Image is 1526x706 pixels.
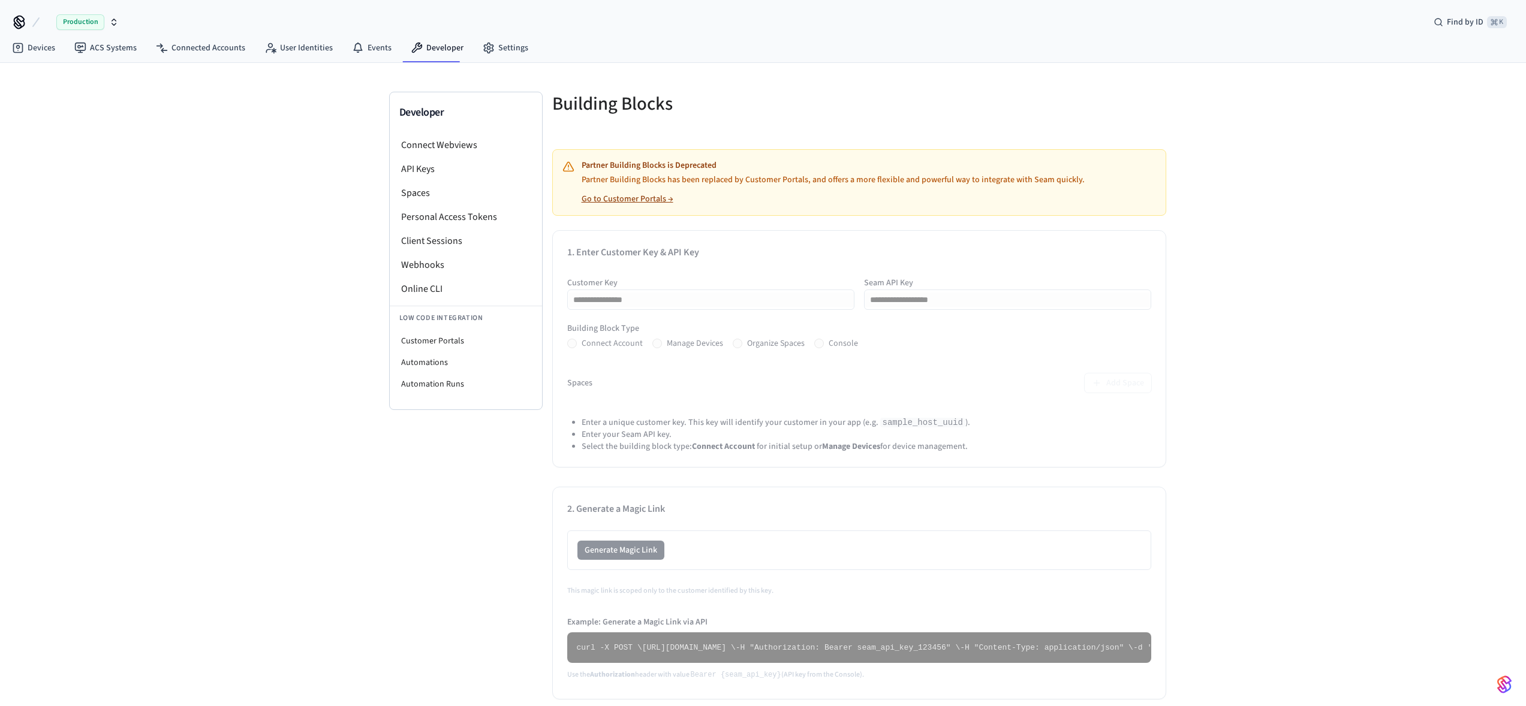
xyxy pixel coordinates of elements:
[473,37,538,59] a: Settings
[390,330,542,352] li: Customer Portals
[399,104,532,121] h3: Developer
[390,181,542,205] li: Spaces
[390,133,542,157] li: Connect Webviews
[65,37,146,59] a: ACS Systems
[401,37,473,59] a: Developer
[390,229,542,253] li: Client Sessions
[1447,16,1483,28] span: Find by ID
[582,174,1156,186] p: Partner Building Blocks has been replaced by Customer Portals, and offers a more flexible and pow...
[390,205,542,229] li: Personal Access Tokens
[146,37,255,59] a: Connected Accounts
[390,157,542,181] li: API Keys
[582,159,1156,171] h3: Partner Building Blocks is Deprecated
[342,37,401,59] a: Events
[582,193,673,205] a: Go to Customer Portals →
[390,277,542,301] li: Online CLI
[390,306,542,330] li: Low Code Integration
[56,14,104,30] span: Production
[1424,11,1516,33] div: Find by ID⌘ K
[552,92,852,116] h5: Building Blocks
[2,37,65,59] a: Devices
[1497,675,1512,694] img: SeamLogoGradient.69752ec5.svg
[255,37,342,59] a: User Identities
[390,352,542,373] li: Automations
[390,253,542,277] li: Webhooks
[390,373,542,395] li: Automation Runs
[1487,16,1507,28] span: ⌘ K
